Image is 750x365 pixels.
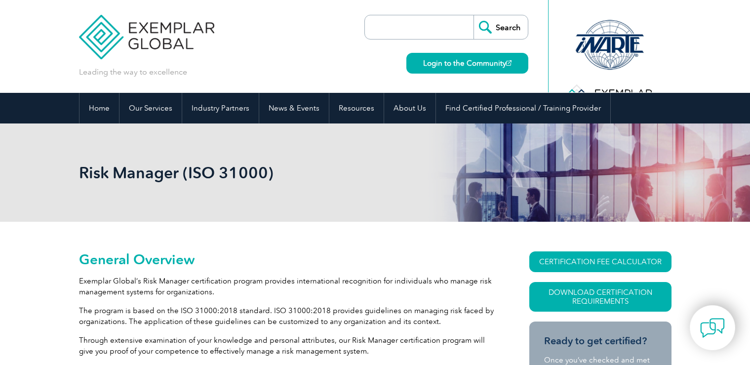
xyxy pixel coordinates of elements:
[79,93,119,123] a: Home
[259,93,329,123] a: News & Events
[506,60,512,66] img: open_square.png
[384,93,435,123] a: About Us
[119,93,182,123] a: Our Services
[474,15,528,39] input: Search
[329,93,384,123] a: Resources
[436,93,610,123] a: Find Certified Professional / Training Provider
[700,316,725,340] img: contact-chat.png
[544,335,657,347] h3: Ready to get certified?
[406,53,528,74] a: Login to the Community
[529,282,671,312] a: Download Certification Requirements
[182,93,259,123] a: Industry Partners
[79,67,187,78] p: Leading the way to excellence
[529,251,671,272] a: CERTIFICATION FEE CALCULATOR
[79,163,458,182] h1: Risk Manager (ISO 31000)
[79,335,494,357] p: Through extensive examination of your knowledge and personal attributes, our Risk Manager certifi...
[79,276,494,297] p: Exemplar Global’s Risk Manager certification program provides international recognition for indiv...
[79,305,494,327] p: The program is based on the ISO 31000:2018 standard. ISO 31000:2018 provides guidelines on managi...
[79,251,494,267] h2: General Overview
